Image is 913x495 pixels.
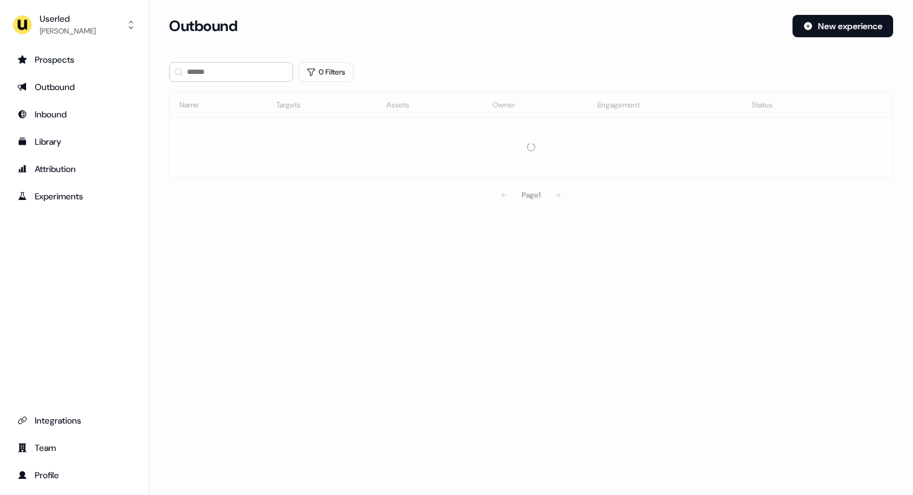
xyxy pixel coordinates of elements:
div: Userled [40,12,96,25]
div: Inbound [17,108,131,120]
a: Go to prospects [10,50,139,70]
a: Go to integrations [10,411,139,430]
button: 0 Filters [298,62,353,82]
button: Userled[PERSON_NAME] [10,10,139,40]
a: Go to templates [10,132,139,152]
a: Go to outbound experience [10,77,139,97]
button: New experience [793,15,893,37]
a: Go to attribution [10,159,139,179]
a: Go to experiments [10,186,139,206]
div: Profile [17,469,131,481]
h3: Outbound [169,17,237,35]
a: Go to team [10,438,139,458]
a: Go to profile [10,465,139,485]
div: Prospects [17,53,131,66]
a: Go to Inbound [10,104,139,124]
div: Integrations [17,414,131,427]
div: [PERSON_NAME] [40,25,96,37]
div: Outbound [17,81,131,93]
div: Experiments [17,190,131,202]
div: Team [17,442,131,454]
div: Library [17,135,131,148]
div: Attribution [17,163,131,175]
